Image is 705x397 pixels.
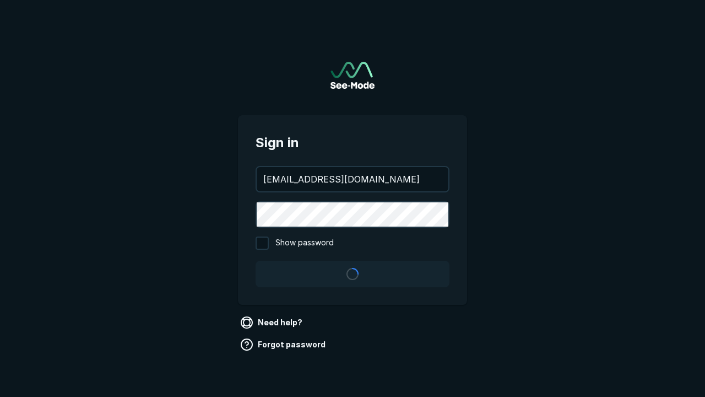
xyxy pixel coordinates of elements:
span: Sign in [256,133,449,153]
input: your@email.com [257,167,448,191]
span: Show password [275,237,334,250]
a: Forgot password [238,336,330,353]
a: Need help? [238,314,307,331]
img: See-Mode Logo [330,62,375,89]
a: Go to sign in [330,62,375,89]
